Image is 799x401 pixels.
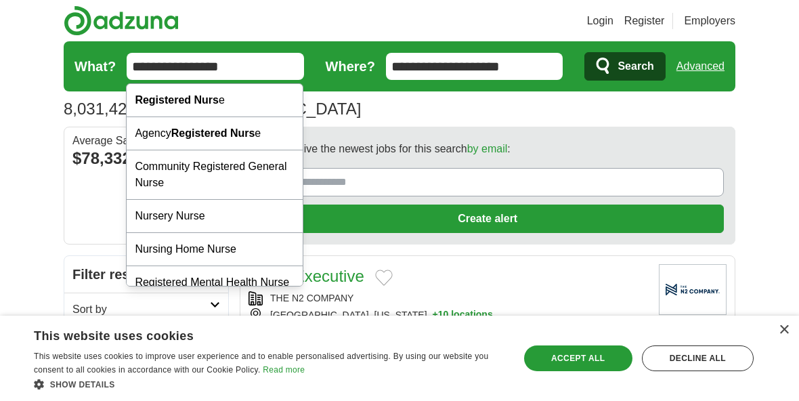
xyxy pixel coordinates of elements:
[263,365,305,375] a: Read more, opens a new window
[34,352,488,375] span: This website uses cookies to improve user experience and to enable personalised advertising. By u...
[127,150,303,200] div: Community Registered General Nurse
[249,267,364,285] a: Sales Executive
[326,56,375,77] label: Where?
[171,127,255,139] strong: Registered Nurs
[433,308,438,322] span: +
[64,256,228,293] h2: Filter results
[659,264,727,315] img: Company logo
[587,13,613,29] a: Login
[375,270,393,286] button: Add to favorite jobs
[64,97,136,121] span: 8,031,420
[676,53,725,80] a: Advanced
[467,143,508,154] a: by email
[127,233,303,266] div: Nursing Home Nurse
[684,13,735,29] a: Employers
[74,56,116,77] label: What?
[618,53,653,80] span: Search
[779,325,789,335] div: Close
[249,291,648,305] div: THE N2 COMPANY
[278,141,510,157] span: Receive the newest jobs for this search :
[127,266,303,299] div: Registered Mental Health Nurse
[249,308,648,322] div: [GEOGRAPHIC_DATA], [US_STATE]
[251,205,724,233] button: Create alert
[127,117,303,150] div: Agency e
[642,345,754,371] div: Decline all
[624,13,665,29] a: Register
[127,84,303,117] div: e
[524,345,632,371] div: Accept all
[64,5,179,36] img: Adzuna logo
[72,146,220,171] div: $78,332
[34,377,505,391] div: Show details
[64,100,361,118] h1: Jobs in [GEOGRAPHIC_DATA]
[34,324,471,344] div: This website uses cookies
[72,135,220,146] div: Average Salary
[135,94,219,106] strong: Registered Nurs
[50,380,115,389] span: Show details
[72,301,210,318] h2: Sort by
[64,293,228,326] a: Sort by
[584,52,665,81] button: Search
[127,200,303,233] div: Nursery Nurse
[433,308,493,322] button: +10 locations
